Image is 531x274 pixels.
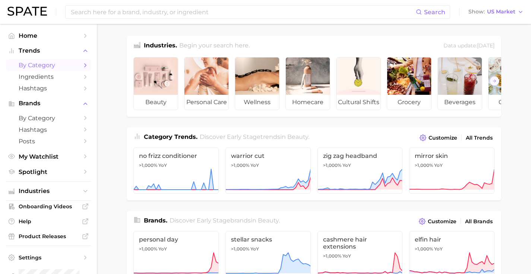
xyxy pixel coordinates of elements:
[144,217,167,224] span: Brands .
[134,95,178,110] span: beauty
[144,133,197,140] span: Category Trends .
[285,57,330,110] a: homecare
[409,147,494,194] a: mirror skin>1,000% YoY
[387,57,432,110] a: grocery
[336,57,381,110] a: cultural shifts
[443,41,494,51] div: Data update: [DATE]
[415,236,489,243] span: elfin hair
[231,236,305,243] span: stellar snacks
[415,152,489,159] span: mirror skin
[225,147,311,194] a: warrior cut>1,000% YoY
[144,41,177,51] h1: Industries.
[6,112,91,124] a: by Category
[6,136,91,147] a: Posts
[417,216,458,227] button: Customize
[258,217,279,224] span: beauty
[19,254,78,261] span: Settings
[139,152,213,159] span: no frizz conditioner
[415,246,433,252] span: >1,000%
[336,95,380,110] span: cultural shifts
[19,126,78,133] span: Hashtags
[139,236,213,243] span: personal day
[6,59,91,71] a: by Category
[179,41,250,51] h2: Begin your search here.
[418,133,459,143] button: Customize
[19,62,78,69] span: by Category
[6,45,91,56] button: Trends
[342,162,351,168] span: YoY
[466,135,493,141] span: All Trends
[6,151,91,162] a: My Watchlist
[6,231,91,242] a: Product Releases
[6,82,91,94] a: Hashtags
[133,147,219,194] a: no frizz conditioner>1,000% YoY
[184,57,229,110] a: personal care
[465,218,493,225] span: All Brands
[6,201,91,212] a: Onboarding Videos
[6,71,91,82] a: Ingredients
[6,186,91,197] button: Industries
[19,115,78,122] span: by Category
[429,135,457,141] span: Customize
[323,162,341,168] span: >1,000%
[231,162,249,168] span: >1,000%
[286,95,330,110] span: homecare
[139,162,157,168] span: >1,000%
[235,57,279,110] a: wellness
[428,218,456,225] span: Customize
[6,30,91,41] a: Home
[19,85,78,92] span: Hashtags
[323,253,341,259] span: >1,000%
[6,124,91,136] a: Hashtags
[6,166,91,178] a: Spotlight
[487,10,515,14] span: US Market
[19,138,78,145] span: Posts
[323,152,397,159] span: zig zag headband
[287,133,308,140] span: beauty
[231,152,305,159] span: warrior cut
[323,236,397,250] span: cashmere hair extensions
[250,246,259,252] span: YoY
[463,217,494,227] a: All Brands
[438,95,482,110] span: beverages
[70,6,416,18] input: Search here for a brand, industry, or ingredient
[184,95,228,110] span: personal care
[19,233,78,240] span: Product Releases
[437,57,482,110] a: beverages
[6,216,91,227] a: Help
[158,246,167,252] span: YoY
[342,253,351,259] span: YoY
[170,217,280,224] span: Discover Early Stage brands in .
[467,7,525,17] button: ShowUS Market
[19,100,78,107] span: Brands
[490,76,499,86] button: Scroll Right
[7,7,47,16] img: SPATE
[158,162,167,168] span: YoY
[415,162,433,168] span: >1,000%
[317,147,403,194] a: zig zag headband>1,000% YoY
[434,246,443,252] span: YoY
[139,246,157,252] span: >1,000%
[468,10,485,14] span: Show
[250,162,259,168] span: YoY
[19,168,78,175] span: Spotlight
[19,218,78,225] span: Help
[434,162,443,168] span: YoY
[19,153,78,160] span: My Watchlist
[6,252,91,263] a: Settings
[235,95,279,110] span: wellness
[200,133,309,140] span: Discover Early Stage trends in .
[464,133,494,143] a: All Trends
[19,203,78,210] span: Onboarding Videos
[19,188,78,194] span: Industries
[19,73,78,80] span: Ingredients
[19,32,78,39] span: Home
[387,95,431,110] span: grocery
[19,47,78,54] span: Trends
[424,9,445,16] span: Search
[6,98,91,109] button: Brands
[133,57,178,110] a: beauty
[231,246,249,252] span: >1,000%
